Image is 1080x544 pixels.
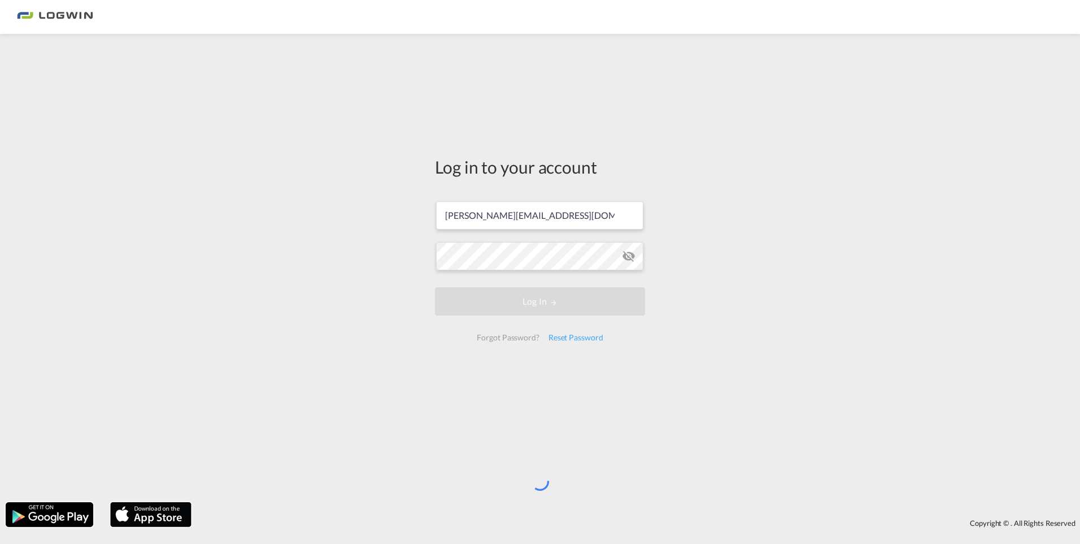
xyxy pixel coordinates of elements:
[622,249,635,263] md-icon: icon-eye-off
[435,155,645,179] div: Log in to your account
[472,327,543,348] div: Forgot Password?
[17,5,93,30] img: bc73a0e0d8c111efacd525e4c8ad7d32.png
[435,287,645,316] button: LOGIN
[544,327,608,348] div: Reset Password
[5,501,94,528] img: google.png
[436,201,643,230] input: Enter email/phone number
[197,513,1080,533] div: Copyright © . All Rights Reserved
[109,501,193,528] img: apple.png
